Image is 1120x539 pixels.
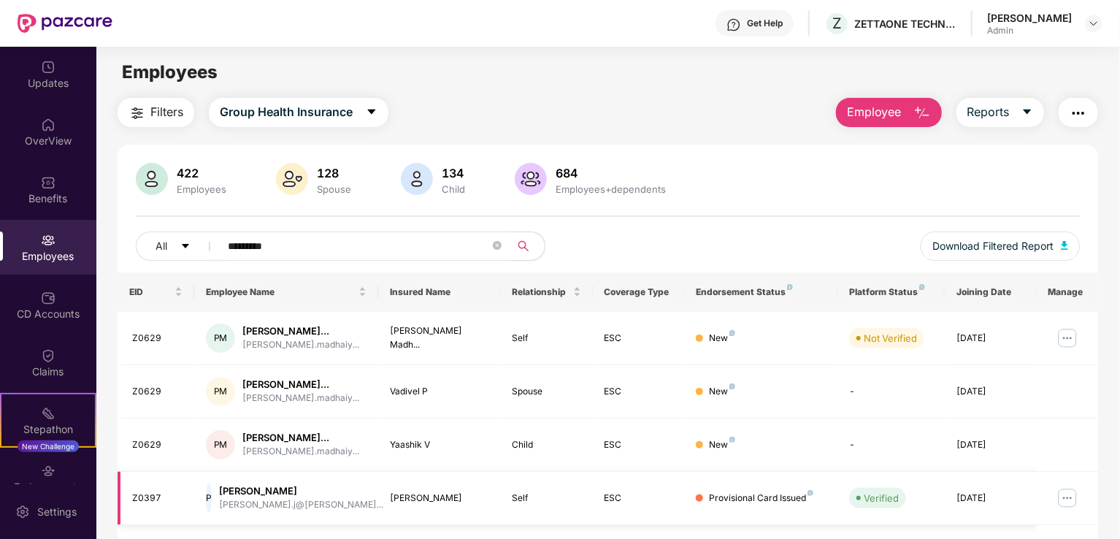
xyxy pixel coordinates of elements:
[1061,241,1068,250] img: svg+xml;base64,PHN2ZyB4bWxucz0iaHR0cDovL3d3dy53My5vcmcvMjAwMC9zdmciIHhtbG5zOnhsaW5rPSJodHRwOi8vd3...
[220,103,353,121] span: Group Health Insurance
[605,492,673,505] div: ESC
[219,498,383,512] div: [PERSON_NAME].j@[PERSON_NAME]...
[41,118,55,132] img: svg+xml;base64,PHN2ZyBpZD0iSG9tZSIgeG1sbnM9Imh0dHA6Ly93d3cudzMub3JnLzIwMDAvc3ZnIiB3aWR0aD0iMjAiIG...
[18,14,112,33] img: New Pazcare Logo
[932,238,1054,254] span: Download Filtered Report
[501,272,593,312] th: Relationship
[515,163,547,195] img: svg+xml;base64,PHN2ZyB4bWxucz0iaHR0cDovL3d3dy53My5vcmcvMjAwMC9zdmciIHhtbG5zOnhsaW5rPSJodHRwOi8vd3...
[180,241,191,253] span: caret-down
[41,233,55,248] img: svg+xml;base64,PHN2ZyBpZD0iRW1wbG95ZWVzIiB4bWxucz0iaHR0cDovL3d3dy53My5vcmcvMjAwMC9zdmciIHdpZHRoPS...
[493,240,502,253] span: close-circle
[439,166,468,180] div: 134
[194,272,378,312] th: Employee Name
[919,284,925,290] img: svg+xml;base64,PHN2ZyB4bWxucz0iaHR0cDovL3d3dy53My5vcmcvMjAwMC9zdmciIHdpZHRoPSI4IiBoZWlnaHQ9IjgiIH...
[390,385,489,399] div: Vadivel P
[242,324,359,338] div: [PERSON_NAME]...
[709,438,735,452] div: New
[206,324,235,353] div: PM
[553,166,669,180] div: 684
[513,286,570,298] span: Relationship
[849,286,933,298] div: Platform Status
[987,25,1072,37] div: Admin
[390,324,489,352] div: [PERSON_NAME] Madh...
[132,332,183,345] div: Z0629
[913,104,931,122] img: svg+xml;base64,PHN2ZyB4bWxucz0iaHR0cDovL3d3dy53My5vcmcvMjAwMC9zdmciIHhtbG5zOnhsaW5rPSJodHRwOi8vd3...
[837,365,945,418] td: -
[956,98,1044,127] button: Reportscaret-down
[118,98,194,127] button: Filters
[41,348,55,363] img: svg+xml;base64,PHN2ZyBpZD0iQ2xhaW0iIHhtbG5zPSJodHRwOi8vd3d3LnczLm9yZy8yMDAwL3N2ZyIgd2lkdGg9IjIwIi...
[847,103,902,121] span: Employee
[132,438,183,452] div: Z0629
[709,385,735,399] div: New
[836,98,942,127] button: Employee
[605,332,673,345] div: ESC
[987,11,1072,25] div: [PERSON_NAME]
[174,166,229,180] div: 422
[219,484,383,498] div: [PERSON_NAME]
[605,438,673,452] div: ESC
[696,286,826,298] div: Endorsement Status
[808,490,813,496] img: svg+xml;base64,PHN2ZyB4bWxucz0iaHR0cDovL3d3dy53My5vcmcvMjAwMC9zdmciIHdpZHRoPSI4IiBoZWlnaHQ9IjgiIH...
[209,98,388,127] button: Group Health Insurancecaret-down
[854,17,956,31] div: ZETTAONE TECHNOLOGIES INDIA PRIVATE LIMITED
[1070,104,1087,122] img: svg+xml;base64,PHN2ZyB4bWxucz0iaHR0cDovL3d3dy53My5vcmcvMjAwMC9zdmciIHdpZHRoPSIyNCIgaGVpZ2h0PSIyNC...
[513,438,581,452] div: Child
[1056,326,1079,350] img: manageButton
[41,406,55,421] img: svg+xml;base64,PHN2ZyB4bWxucz0iaHR0cDovL3d3dy53My5vcmcvMjAwMC9zdmciIHdpZHRoPSIyMSIgaGVpZ2h0PSIyMC...
[206,483,212,513] div: P
[41,291,55,305] img: svg+xml;base64,PHN2ZyBpZD0iQ0RfQWNjb3VudHMiIGRhdGEtbmFtZT0iQ0QgQWNjb3VudHMiIHhtbG5zPSJodHRwOi8vd3...
[314,183,354,195] div: Spouse
[242,431,359,445] div: [PERSON_NAME]...
[314,166,354,180] div: 128
[206,377,235,406] div: PM
[150,103,183,121] span: Filters
[242,391,359,405] div: [PERSON_NAME].madhaiy...
[136,232,225,261] button: Allcaret-down
[129,104,146,122] img: svg+xml;base64,PHN2ZyB4bWxucz0iaHR0cDovL3d3dy53My5vcmcvMjAwMC9zdmciIHdpZHRoPSIyNCIgaGVpZ2h0PSIyNC...
[206,430,235,459] div: PM
[509,240,537,252] span: search
[513,332,581,345] div: Self
[132,385,183,399] div: Z0629
[729,330,735,336] img: svg+xml;base64,PHN2ZyB4bWxucz0iaHR0cDovL3d3dy53My5vcmcvMjAwMC9zdmciIHdpZHRoPSI4IiBoZWlnaHQ9IjgiIH...
[967,103,1010,121] span: Reports
[378,272,501,312] th: Insured Name
[132,492,183,505] div: Z0397
[1088,18,1100,29] img: svg+xml;base64,PHN2ZyBpZD0iRHJvcGRvd24tMzJ4MzIiIHhtbG5zPSJodHRwOi8vd3d3LnczLm9yZy8yMDAwL3N2ZyIgd2...
[709,332,735,345] div: New
[513,492,581,505] div: Self
[513,385,581,399] div: Spouse
[945,272,1037,312] th: Joining Date
[956,492,1025,505] div: [DATE]
[1021,106,1033,119] span: caret-down
[242,338,359,352] div: [PERSON_NAME].madhaiy...
[174,183,229,195] div: Employees
[832,15,842,32] span: Z
[439,183,468,195] div: Child
[1,422,95,437] div: Stepathon
[118,272,194,312] th: EID
[156,238,167,254] span: All
[729,437,735,443] img: svg+xml;base64,PHN2ZyB4bWxucz0iaHR0cDovL3d3dy53My5vcmcvMjAwMC9zdmciIHdpZHRoPSI4IiBoZWlnaHQ9IjgiIH...
[956,332,1025,345] div: [DATE]
[864,491,899,505] div: Verified
[390,438,489,452] div: Yaashik V
[15,505,30,519] img: svg+xml;base64,PHN2ZyBpZD0iU2V0dGluZy0yMHgyMCIgeG1sbnM9Imh0dHA6Ly93d3cudzMub3JnLzIwMDAvc3ZnIiB3aW...
[41,464,55,478] img: svg+xml;base64,PHN2ZyBpZD0iRW5kb3JzZW1lbnRzIiB4bWxucz0iaHR0cDovL3d3dy53My5vcmcvMjAwMC9zdmciIHdpZH...
[206,286,356,298] span: Employee Name
[1056,486,1079,510] img: manageButton
[921,232,1080,261] button: Download Filtered Report
[709,492,813,505] div: Provisional Card Issued
[401,163,433,195] img: svg+xml;base64,PHN2ZyB4bWxucz0iaHR0cDovL3d3dy53My5vcmcvMjAwMC9zdmciIHhtbG5zOnhsaW5rPSJodHRwOi8vd3...
[122,61,218,83] span: Employees
[837,418,945,472] td: -
[787,284,793,290] img: svg+xml;base64,PHN2ZyB4bWxucz0iaHR0cDovL3d3dy53My5vcmcvMjAwMC9zdmciIHdpZHRoPSI4IiBoZWlnaHQ9IjgiIH...
[129,286,172,298] span: EID
[366,106,377,119] span: caret-down
[136,163,168,195] img: svg+xml;base64,PHN2ZyB4bWxucz0iaHR0cDovL3d3dy53My5vcmcvMjAwMC9zdmciIHhtbG5zOnhsaW5rPSJodHRwOi8vd3...
[33,505,81,519] div: Settings
[593,272,685,312] th: Coverage Type
[390,492,489,505] div: [PERSON_NAME]
[864,331,917,345] div: Not Verified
